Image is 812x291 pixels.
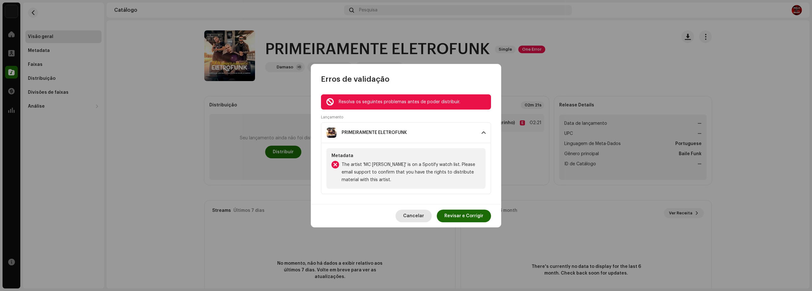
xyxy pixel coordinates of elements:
[326,128,337,138] img: 8e537b38-56a0-47fe-b5f0-b5389431f952
[331,153,481,158] div: Metadata
[403,210,424,222] span: Cancelar
[321,143,491,194] p-accordion-content: PRIMEIRAMENTE ELETROFUNK
[437,210,491,222] button: Revisar e Corrigir
[342,130,407,135] div: PRIMEIRAMENTE ELETROFUNK
[396,210,432,222] button: Cancelar
[321,122,491,143] p-accordion-header: PRIMEIRAMENTE ELETROFUNK
[321,115,343,120] label: Lançamento
[321,74,390,84] span: Erros de validação
[339,98,486,106] div: Resolva os seguintes problemas antes de poder distribuir.
[444,210,483,222] span: Revisar e Corrigir
[342,161,481,184] span: The artist 'MC [PERSON_NAME]' is on a Spotify watch list. Please email support to confirm that yo...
